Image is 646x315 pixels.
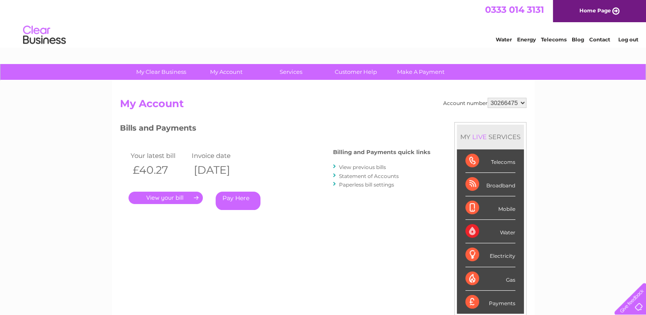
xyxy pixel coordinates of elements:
[122,5,525,41] div: Clear Business is a trading name of Verastar Limited (registered in [GEOGRAPHIC_DATA] No. 3667643...
[333,149,430,155] h4: Billing and Payments quick links
[485,4,544,15] a: 0333 014 3131
[618,36,638,43] a: Log out
[190,150,251,161] td: Invoice date
[339,164,386,170] a: View previous bills
[457,125,524,149] div: MY SERVICES
[339,173,399,179] a: Statement of Accounts
[190,161,251,179] th: [DATE]
[465,220,515,243] div: Water
[517,36,536,43] a: Energy
[129,150,190,161] td: Your latest bill
[465,196,515,220] div: Mobile
[465,243,515,267] div: Electricity
[465,149,515,173] div: Telecoms
[120,98,526,114] h2: My Account
[541,36,567,43] a: Telecoms
[465,291,515,314] div: Payments
[120,122,430,137] h3: Bills and Payments
[465,267,515,291] div: Gas
[589,36,610,43] a: Contact
[129,161,190,179] th: £40.27
[496,36,512,43] a: Water
[471,133,488,141] div: LIVE
[216,192,260,210] a: Pay Here
[339,181,394,188] a: Paperless bill settings
[321,64,391,80] a: Customer Help
[386,64,456,80] a: Make A Payment
[465,173,515,196] div: Broadband
[126,64,196,80] a: My Clear Business
[23,22,66,48] img: logo.png
[129,192,203,204] a: .
[256,64,326,80] a: Services
[572,36,584,43] a: Blog
[191,64,261,80] a: My Account
[443,98,526,108] div: Account number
